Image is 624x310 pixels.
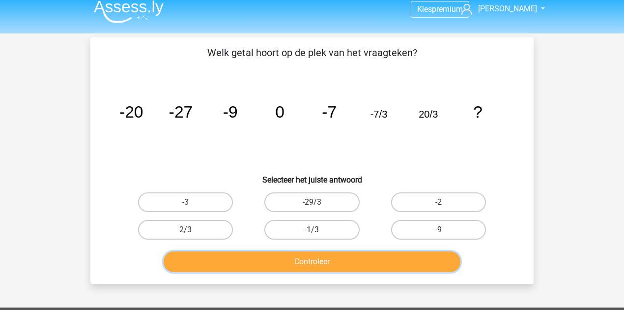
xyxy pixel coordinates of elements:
label: -9 [391,220,486,240]
tspan: -7/3 [370,109,388,120]
a: [PERSON_NAME] [457,3,538,15]
button: Controleer [164,251,461,272]
span: [PERSON_NAME] [478,4,537,13]
span: Kies [417,4,432,14]
tspan: -20 [119,103,143,121]
label: -2 [391,192,486,212]
a: Kiespremium [411,2,469,16]
p: Welk getal hoort op de plek van het vraagteken? [106,45,518,60]
tspan: -27 [169,103,193,121]
label: -29/3 [264,192,359,212]
label: -3 [138,192,233,212]
tspan: 0 [275,103,284,121]
label: -1/3 [264,220,359,240]
h6: Selecteer het juiste antwoord [106,167,518,185]
label: 2/3 [138,220,233,240]
tspan: -7 [322,103,337,121]
span: premium [432,4,463,14]
tspan: 20/3 [419,109,438,120]
tspan: ? [473,103,482,121]
tspan: -9 [223,103,238,121]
